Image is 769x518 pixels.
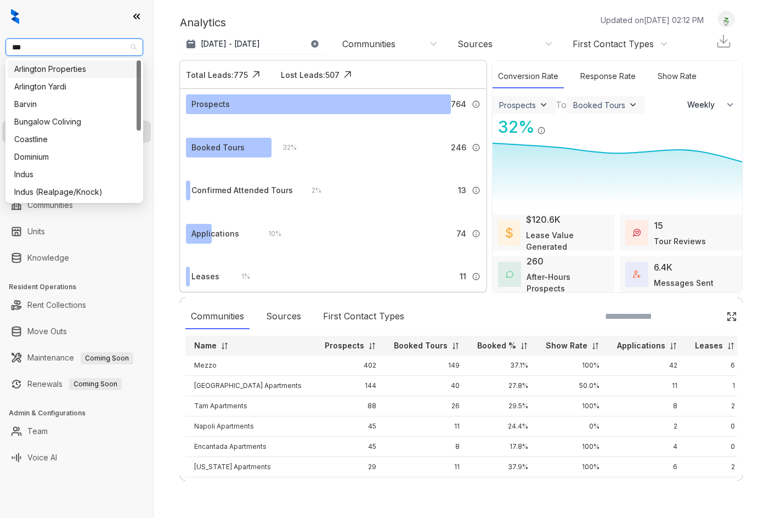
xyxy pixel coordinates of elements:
[537,376,608,396] td: 50.0%
[185,477,316,498] td: Residence at [GEOGRAPHIC_DATA]
[194,340,217,351] p: Name
[14,133,134,145] div: Coastline
[726,311,737,322] img: Click Icon
[575,65,641,88] div: Response Rate
[686,356,744,376] td: 6
[394,340,448,351] p: Booked Tours
[14,151,134,163] div: Dominium
[257,228,281,240] div: 10 %
[385,477,468,498] td: 0
[272,142,297,154] div: 32 %
[537,457,608,477] td: 100%
[2,447,151,469] li: Voice AI
[472,186,480,195] img: Info
[385,376,468,396] td: 40
[191,142,245,154] div: Booked Tours
[2,420,151,442] li: Team
[8,148,141,166] div: Dominium
[686,376,744,396] td: 1
[186,69,248,81] div: Total Leads: 775
[472,229,480,238] img: Info
[185,396,316,416] td: Tam Apartments
[608,416,686,437] td: 2
[2,194,151,216] li: Communities
[608,376,686,396] td: 11
[191,184,293,196] div: Confirmed Attended Tours
[654,261,672,274] div: 6.4K
[316,437,385,457] td: 45
[316,457,385,477] td: 29
[468,477,537,498] td: 0%
[14,186,134,198] div: Indus (Realpage/Knock)
[468,437,537,457] td: 17.8%
[457,38,493,50] div: Sources
[180,34,328,54] button: [DATE] - [DATE]
[460,271,466,283] span: 11
[8,95,141,113] div: Barvin
[191,271,219,283] div: Leases
[368,342,376,350] img: sorting
[537,356,608,376] td: 100%
[468,416,537,437] td: 24.4%
[281,69,340,81] div: Lost Leads: 507
[180,14,226,31] p: Analytics
[527,271,609,294] div: After-Hours Prospects
[472,143,480,152] img: Info
[652,65,702,88] div: Show Rate
[608,396,686,416] td: 8
[526,229,609,252] div: Lease Value Generated
[9,408,153,418] h3: Admin & Configurations
[385,396,468,416] td: 26
[385,437,468,457] td: 8
[520,342,528,350] img: sorting
[458,184,466,196] span: 13
[506,227,513,239] img: LeaseValue
[27,294,86,316] a: Rent Collections
[220,342,229,350] img: sorting
[316,356,385,376] td: 402
[318,304,410,329] div: First Contact Types
[301,184,321,196] div: 2 %
[506,271,513,279] img: AfterHoursConversations
[325,340,364,351] p: Prospects
[526,213,561,226] div: $120.6K
[686,437,744,457] td: 0
[468,376,537,396] td: 27.8%
[2,247,151,269] li: Knowledge
[499,100,536,110] div: Prospects
[654,219,663,232] div: 15
[185,457,316,477] td: [US_STATE] Apartments
[385,356,468,376] td: 149
[9,282,153,292] h3: Resident Operations
[2,221,151,243] li: Units
[185,437,316,457] td: Encantada Apartments
[261,304,307,329] div: Sources
[727,342,735,350] img: sorting
[477,340,516,351] p: Booked %
[8,166,141,183] div: Indus
[385,416,468,437] td: 11
[316,477,385,498] td: 4
[686,416,744,437] td: 0
[191,98,230,110] div: Prospects
[686,396,744,416] td: 2
[2,121,151,143] li: Leasing
[695,340,723,351] p: Leases
[468,457,537,477] td: 37.9%
[601,14,704,26] p: Updated on [DATE] 02:12 PM
[703,312,713,321] img: SearchIcon
[2,74,151,95] li: Leads
[8,131,141,148] div: Coastline
[608,356,686,376] td: 42
[654,235,706,247] div: Tour Reviews
[8,113,141,131] div: Bungalow Coliving
[385,457,468,477] td: 11
[654,277,714,289] div: Messages Sent
[537,396,608,416] td: 100%
[14,98,134,110] div: Barvin
[591,342,600,350] img: sorting
[14,168,134,181] div: Indus
[573,38,654,50] div: First Contact Types
[2,147,151,169] li: Collections
[608,437,686,457] td: 4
